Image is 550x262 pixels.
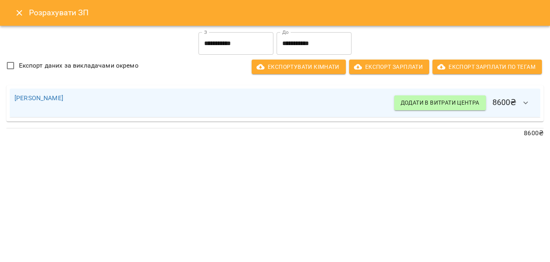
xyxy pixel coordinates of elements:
[349,60,429,74] button: Експорт Зарплати
[252,60,346,74] button: Експортувати кімнати
[394,95,486,110] button: Додати в витрати центра
[19,61,139,70] span: Експорт даних за викладачами окремо
[394,93,536,113] h6: 8600 ₴
[14,94,63,102] a: [PERSON_NAME]
[432,60,542,74] button: Експорт Зарплати по тегам
[6,128,544,138] p: 8600 ₴
[439,62,536,72] span: Експорт Зарплати по тегам
[401,98,480,107] span: Додати в витрати центра
[29,6,540,19] h6: Розрахувати ЗП
[258,62,339,72] span: Експортувати кімнати
[10,3,29,23] button: Close
[356,62,423,72] span: Експорт Зарплати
